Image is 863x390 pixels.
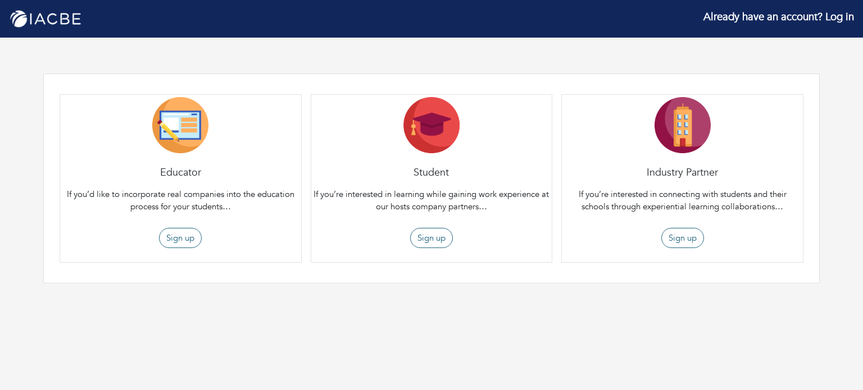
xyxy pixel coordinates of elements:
[9,9,82,29] img: IACBE_logo.png
[655,97,711,153] img: Company-Icon-7f8a26afd1715722aa5ae9dc11300c11ceeb4d32eda0db0d61c21d11b95ecac6.png
[62,188,299,213] p: If you’d like to incorporate real companies into the education process for your students…
[661,228,704,249] button: Sign up
[703,10,854,24] a: Already have an account? Log in
[152,97,208,153] img: Educator-Icon-31d5a1e457ca3f5474c6b92ab10a5d5101c9f8fbafba7b88091835f1a8db102f.png
[159,228,202,249] button: Sign up
[410,228,453,249] button: Sign up
[564,188,801,213] p: If you’re interested in connecting with students and their schools through experiential learning ...
[562,167,803,179] h4: Industry Partner
[403,97,460,153] img: Student-Icon-6b6867cbad302adf8029cb3ecf392088beec6a544309a027beb5b4b4576828a8.png
[314,188,550,213] p: If you’re interested in learning while gaining work experience at our hosts company partners…
[311,167,552,179] h4: Student
[60,167,301,179] h4: Educator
